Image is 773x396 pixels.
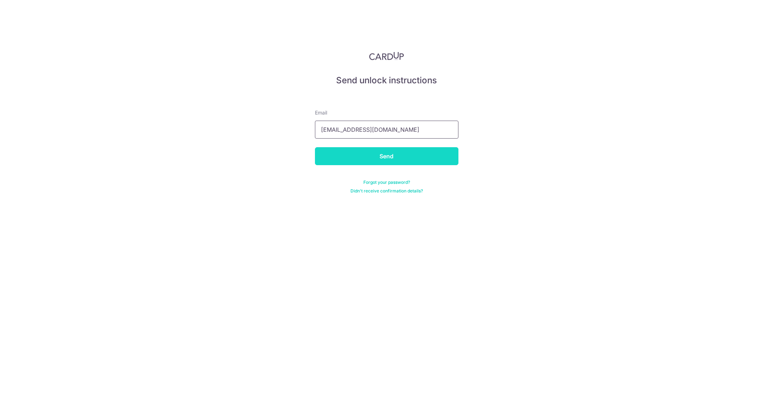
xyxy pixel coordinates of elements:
[315,110,327,116] span: translation missing: en.devise.label.Email
[350,188,423,194] a: Didn't receive confirmation details?
[315,147,458,165] input: Send
[363,180,410,185] a: Forgot your password?
[315,75,458,86] h5: Send unlock instructions
[315,121,458,139] input: Enter your Email
[369,52,404,60] img: CardUp Logo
